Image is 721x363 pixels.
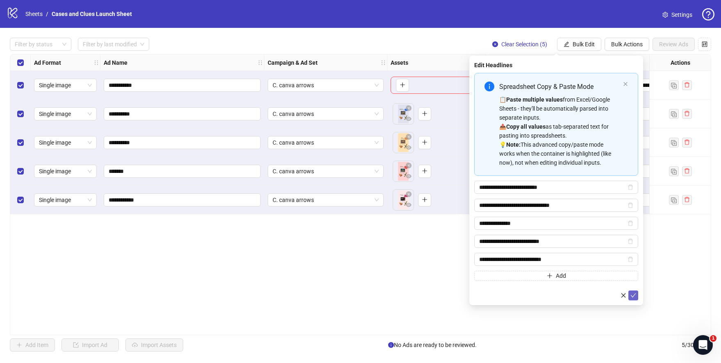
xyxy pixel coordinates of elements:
button: Preview [404,143,414,153]
span: check [630,293,636,298]
div: Resize Campaign & Ad Set column [385,54,387,70]
span: eye [406,116,412,122]
button: Duplicate [669,138,679,147]
div: Select row 3 [10,128,31,157]
span: C. canva arrows [273,108,379,120]
span: plus [422,111,428,116]
span: question-circle [702,8,714,20]
button: Preview [404,172,414,181]
span: close-circle [406,191,412,197]
button: Add Item [10,338,55,352]
strong: Campaign & Ad Set [268,58,318,67]
button: Add [418,107,431,120]
button: Clear Selection (5) [486,38,554,51]
strong: Paste multiple values [506,96,563,103]
img: Asset 1 [393,132,414,153]
strong: Assets [391,58,408,67]
button: Add [396,79,409,92]
span: close [621,293,626,298]
a: Cases and Clues Launch Sheet [50,9,134,18]
div: 📋 from Excel/Google Sheets - they'll be automatically parsed into separate inputs. 📤 as tab-separ... [499,95,620,167]
img: Asset 1 [393,190,414,210]
span: eye [406,145,412,150]
button: Add [474,271,638,281]
a: Sheets [24,9,44,18]
div: Select row 1 [10,71,31,100]
button: Delete [404,104,414,113]
div: Resize Ad Name column [262,54,264,70]
span: Single image [39,79,92,91]
button: Duplicate [669,195,679,205]
span: close-circle [406,105,412,111]
span: info-circle [484,82,494,91]
div: Multi-input container - paste or copy values [474,73,638,281]
a: Settings [656,8,699,21]
span: holder [263,60,269,66]
div: Select row 5 [10,186,31,214]
div: Resize Descriptions column [606,54,608,70]
span: Clear Selection (5) [501,41,547,48]
span: holder [380,60,386,66]
span: plus [422,139,428,145]
span: holder [257,60,263,66]
button: Duplicate [669,166,679,176]
button: Bulk Actions [605,38,649,51]
button: Import Assets [125,338,183,352]
strong: Copy all values [506,123,546,130]
span: edit [564,41,569,47]
div: Resize Assets column [483,54,485,70]
button: Duplicate [669,109,679,119]
div: Edit Headlines [474,61,638,70]
span: Bulk Edit [573,41,595,48]
strong: Ad Name [104,58,127,67]
span: eye [406,173,412,179]
span: close-circle [406,134,412,140]
strong: Actions [671,58,690,67]
div: Select row 2 [10,100,31,128]
button: Duplicate [669,80,679,90]
span: delete [628,184,633,190]
span: Add [556,272,566,279]
span: C. canva arrows [273,165,379,177]
button: Preview [404,114,414,124]
li: / [46,9,48,18]
span: holder [99,60,105,66]
button: Bulk Edit [557,38,601,51]
img: Asset 1 [393,104,414,124]
span: close-circle [406,163,412,168]
div: Select all rows [10,54,31,71]
span: C. canva arrows [273,79,379,91]
span: delete [628,238,633,244]
span: close [623,82,628,86]
span: plus [547,273,553,279]
button: Review Ads [653,38,695,51]
span: Single image [39,194,92,206]
iframe: Intercom live chat [693,335,713,355]
strong: Note: [506,141,521,148]
span: eye [406,202,412,208]
span: 5 / 300 items [682,340,711,349]
span: setting [662,12,668,18]
button: Add [418,165,431,178]
button: close [623,82,628,87]
button: Configure table settings [698,38,711,51]
img: Asset 1 [393,161,414,181]
span: Single image [39,136,92,149]
span: plus [400,82,405,88]
span: close-circle [492,41,498,47]
span: plus [422,168,428,174]
span: No Ads are ready to be reviewed. [388,340,477,349]
button: Add [418,193,431,206]
button: Import Ad [61,338,119,352]
span: 1 [710,335,716,342]
span: delete [628,202,633,208]
span: holder [93,60,99,66]
span: info-circle [388,342,394,348]
button: Add [418,136,431,149]
span: delete [628,256,633,262]
span: holder [386,60,392,66]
